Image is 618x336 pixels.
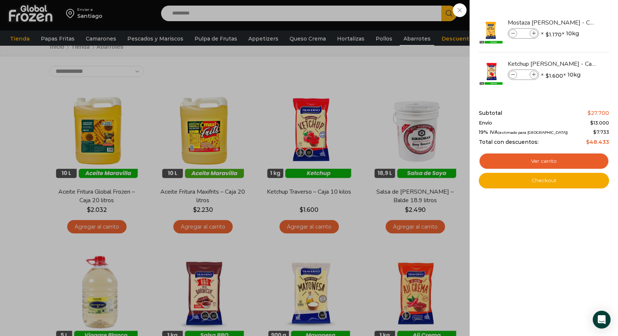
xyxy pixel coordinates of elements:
input: Product quantity [518,71,529,79]
bdi: 1.600 [546,72,563,80]
span: $ [546,72,549,80]
span: $ [546,31,549,38]
span: $ [588,110,591,116]
small: (estimado para [GEOGRAPHIC_DATA]) [498,130,568,135]
span: Subtotal [479,110,502,116]
span: × × 10kg [541,28,579,39]
bdi: 13.000 [590,120,609,126]
span: $ [590,120,594,126]
span: Total con descuentos: [479,139,539,145]
bdi: 27.700 [588,110,609,116]
span: 19% IVA [479,129,568,135]
a: Checkout [479,173,609,188]
input: Product quantity [518,29,529,38]
span: $ [593,129,596,135]
bdi: 1.170 [546,31,562,38]
span: 7.733 [593,129,609,135]
span: Envío [479,120,492,126]
a: Ketchup [PERSON_NAME] - Caja 10 kilos [508,60,596,68]
div: Open Intercom Messenger [593,311,611,329]
span: × × 10kg [541,70,581,80]
span: $ [586,139,589,145]
a: Ver carrito [479,153,609,170]
bdi: 48.433 [586,139,609,145]
a: Mostaza [PERSON_NAME] - Caja 10 kilos [508,19,596,27]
